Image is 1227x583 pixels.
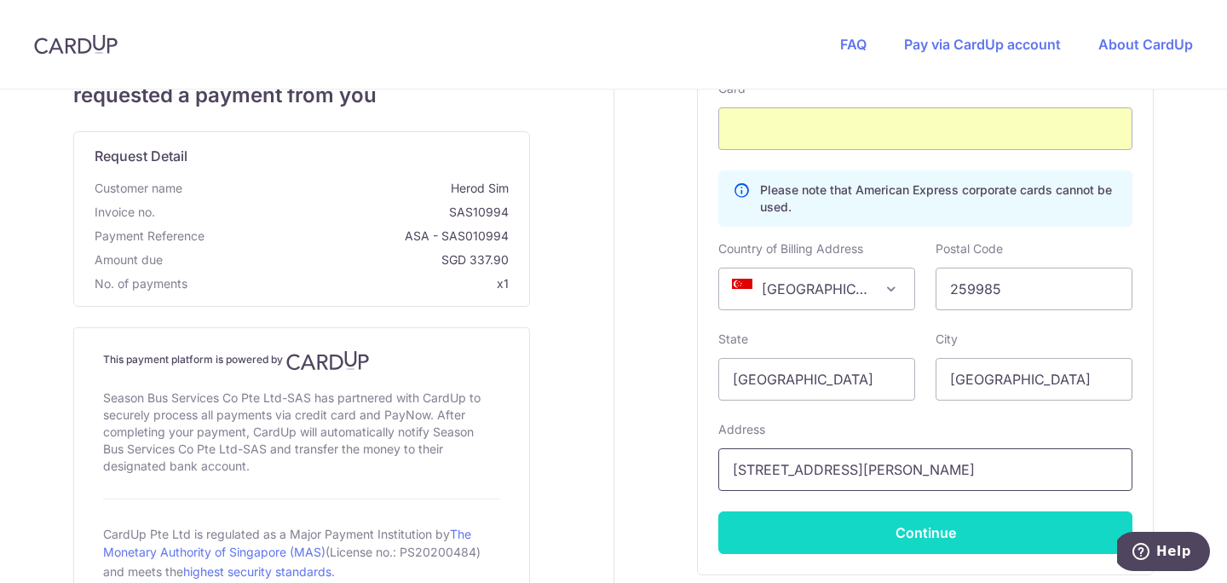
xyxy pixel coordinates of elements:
p: Please note that American Express corporate cards cannot be used. [760,182,1118,216]
label: State [718,331,748,348]
span: SAS10994 [162,204,509,221]
img: CardUp [34,34,118,55]
a: About CardUp [1098,36,1193,53]
span: translation missing: en.payment_reference [95,228,204,243]
span: Amount due [95,251,163,268]
h4: This payment platform is powered by [103,350,500,371]
span: SGD 337.90 [170,251,509,268]
iframe: Opens a widget where you can find more information [1117,532,1210,574]
span: Customer name [95,180,182,197]
span: ASA - SAS010994 [211,228,509,245]
label: Country of Billing Address [718,240,863,257]
span: No. of payments [95,275,187,292]
a: highest security standards [183,564,331,579]
span: x1 [497,276,509,291]
label: City [936,331,958,348]
button: Continue [718,511,1132,554]
div: Season Bus Services Co Pte Ltd-SAS has partnered with CardUp to securely process all payments via... [103,386,500,478]
a: Pay via CardUp account [904,36,1061,53]
span: requested a payment from you [73,80,530,111]
span: Herod Sim [189,180,509,197]
label: Postal Code [936,240,1003,257]
iframe: Secure card payment input frame [733,118,1118,139]
label: Address [718,421,765,438]
span: translation missing: en.request_detail [95,147,187,165]
input: Example 123456 [936,268,1132,310]
a: FAQ [840,36,867,53]
span: Singapore [718,268,915,310]
span: Singapore [719,268,914,309]
img: CardUp [286,350,370,371]
span: Invoice no. [95,204,155,221]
